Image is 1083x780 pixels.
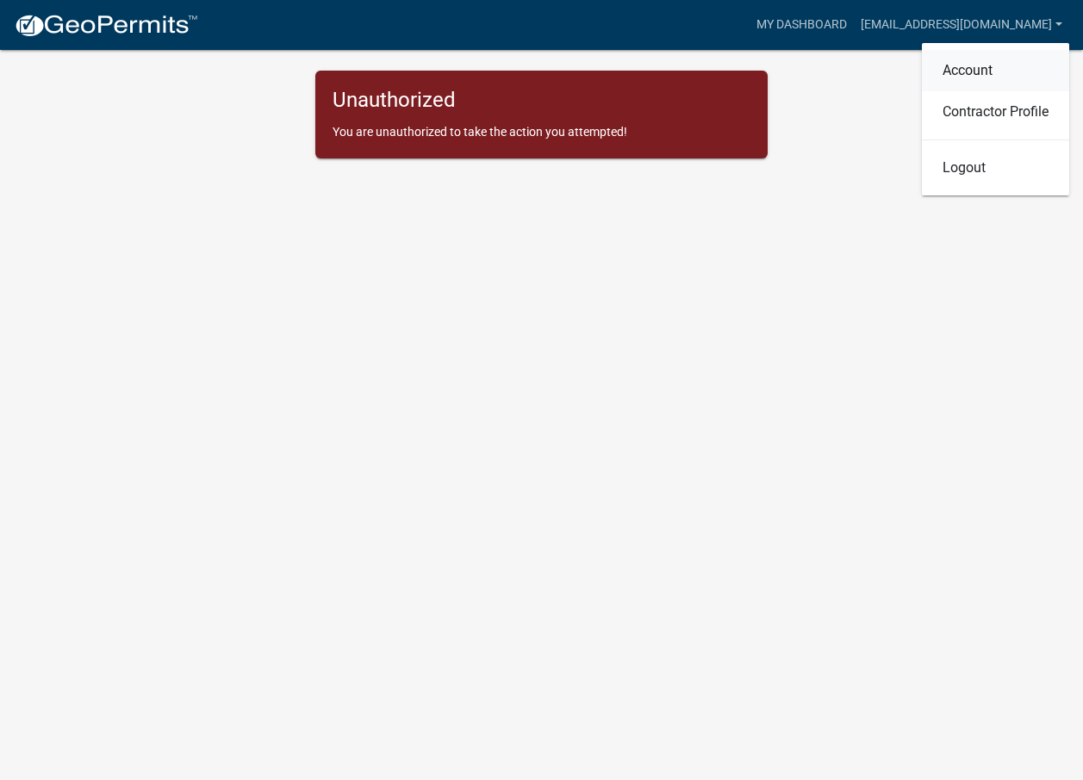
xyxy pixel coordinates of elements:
[922,50,1069,91] a: Account
[922,91,1069,133] a: Contractor Profile
[922,147,1069,189] a: Logout
[750,9,854,41] a: My Dashboard
[854,9,1069,41] a: [EMAIL_ADDRESS][DOMAIN_NAME]
[333,123,750,141] p: You are unauthorized to take the action you attempted!
[333,88,750,113] h5: Unauthorized
[922,43,1069,195] div: [EMAIL_ADDRESS][DOMAIN_NAME]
